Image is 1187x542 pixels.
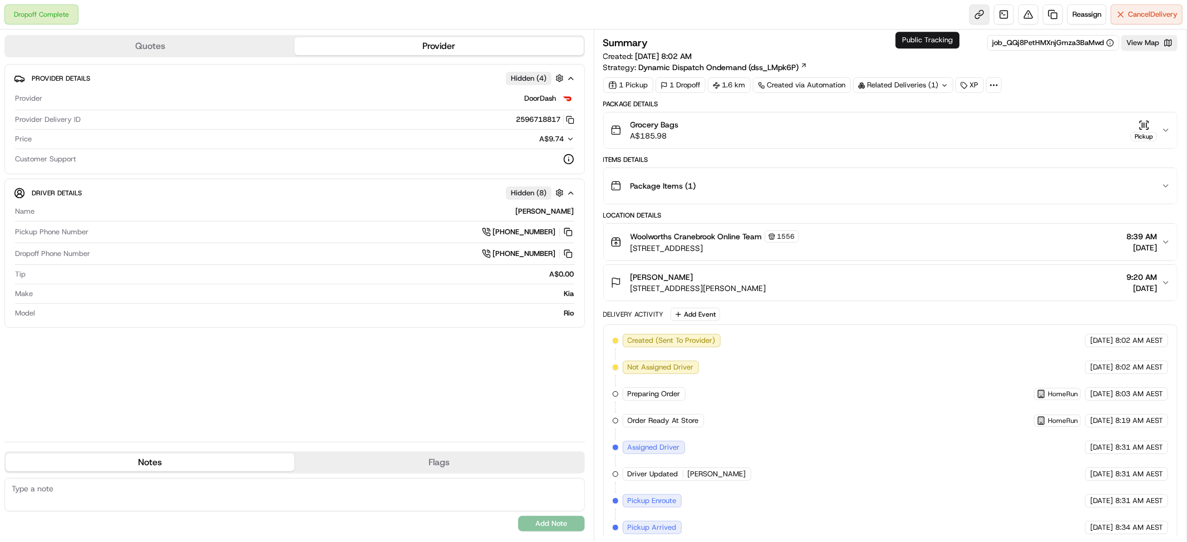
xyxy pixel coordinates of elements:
span: [DATE] [1090,496,1113,506]
span: 8:31 AM AEST [1115,496,1163,506]
button: Hidden (8) [506,186,567,200]
span: Provider Details [32,74,90,83]
div: Rio [40,308,574,318]
span: [DATE] [1090,336,1113,346]
span: Tip [15,269,26,279]
button: Reassign [1067,4,1106,24]
button: Pickup [1131,120,1157,141]
a: Created via Automation [753,77,851,93]
span: Package Items ( 1 ) [631,180,696,191]
span: HomeRun [1048,390,1078,398]
span: Created: [603,51,692,62]
span: [DATE] [1126,242,1157,253]
img: 1736555255976-a54dd68f-1ca7-489b-9aae-adbdc363a1c4 [11,178,31,198]
button: Woolworths Cranebrook Online Team1556[STREET_ADDRESS]8:39 AM[DATE] [604,224,1178,260]
button: Provider [294,37,583,55]
input: Clear [29,144,184,155]
div: We're available if you need us! [38,189,141,198]
div: XP [955,77,984,93]
div: 💻 [94,234,103,243]
span: 8:02 AM AEST [1115,336,1163,346]
button: View Map [1121,35,1178,51]
span: Name [15,206,35,216]
div: Strategy: [603,62,807,73]
span: [DATE] [1090,442,1113,452]
span: 8:02 AM AEST [1115,362,1163,372]
img: doordash_logo_v2.png [561,92,574,105]
span: 8:19 AM AEST [1115,416,1163,426]
a: [PHONE_NUMBER] [482,248,574,260]
div: Location Details [603,211,1178,220]
span: [PHONE_NUMBER] [493,227,556,237]
span: Reassign [1072,9,1101,19]
div: A$0.00 [30,269,574,279]
div: Start new chat [38,178,183,189]
div: Kia [37,289,574,299]
span: [PHONE_NUMBER] [493,249,556,259]
span: [STREET_ADDRESS][PERSON_NAME] [631,283,766,294]
span: Provider Delivery ID [15,115,81,125]
span: 8:31 AM AEST [1115,442,1163,452]
a: Powered byPylon [78,260,135,269]
button: Package Items (1) [604,168,1178,204]
a: [PHONE_NUMBER] [482,226,574,238]
span: Pickup Arrived [628,523,677,533]
span: Preparing Order [628,389,681,399]
button: Quotes [6,37,294,55]
span: Pickup Phone Number [15,227,88,237]
span: [STREET_ADDRESS] [631,243,799,254]
span: HomeRun [1048,416,1078,425]
a: Dynamic Dispatch Ondemand (dss_LMpk6P) [639,62,807,73]
span: [DATE] [1090,523,1113,533]
span: [DATE] [1090,416,1113,426]
button: Add Event [671,308,720,321]
span: API Documentation [105,233,179,244]
span: Assigned Driver [628,442,680,452]
span: Customer Support [15,154,76,164]
span: [DATE] [1126,283,1157,294]
button: 2596718817 [516,115,574,125]
div: Pickup [1131,132,1157,141]
span: Dropoff Phone Number [15,249,90,259]
div: 1.6 km [708,77,751,93]
span: Woolworths Cranebrook Online Team [631,231,762,242]
span: 8:34 AM AEST [1115,523,1163,533]
img: Nash [11,83,33,105]
span: 8:03 AM AEST [1115,389,1163,399]
div: [PERSON_NAME] [39,206,574,216]
span: 1556 [777,232,795,241]
div: Delivery Activity [603,310,664,319]
button: [PERSON_NAME][STREET_ADDRESS][PERSON_NAME]9:20 AM[DATE] [604,265,1178,300]
button: job_QQj8PetHMXnjGmza3BaMwd [992,38,1114,48]
span: 9:20 AM [1126,272,1157,283]
span: Order Ready At Store [628,416,699,426]
div: 1 Dropoff [656,77,706,93]
span: [DATE] [1090,362,1113,372]
span: A$185.98 [631,130,679,141]
span: Pickup Enroute [628,496,677,506]
div: 1 Pickup [603,77,653,93]
div: Related Deliveries (1) [853,77,953,93]
a: 💻API Documentation [90,229,183,249]
span: Hidden ( 8 ) [511,188,546,198]
span: Provider [15,93,42,104]
p: Welcome 👋 [11,116,203,134]
span: [PERSON_NAME] [631,272,693,283]
span: Dynamic Dispatch Ondemand (dss_LMpk6P) [639,62,799,73]
span: Price [15,134,32,144]
span: [DATE] 8:02 AM [636,51,692,61]
button: Hidden (4) [506,71,567,85]
button: Flags [294,454,583,471]
button: Provider DetailsHidden (4) [14,69,575,87]
span: Driver Details [32,189,82,198]
h3: Summary [603,38,648,48]
button: Grocery BagsA$185.98Pickup [604,112,1178,148]
div: Package Details [603,100,1178,109]
span: A$9.74 [540,134,564,144]
span: Cancel Delivery [1128,9,1178,19]
span: Make [15,289,33,299]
